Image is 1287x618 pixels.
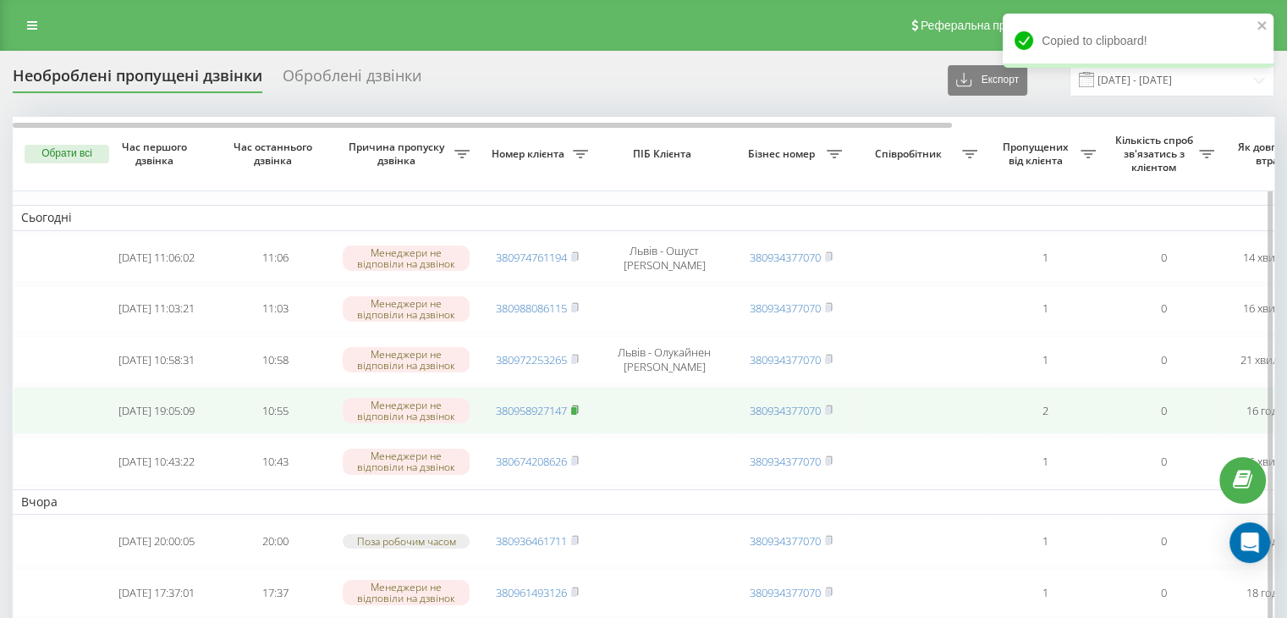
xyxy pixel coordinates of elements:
[496,250,567,265] a: 380974761194
[750,585,821,600] a: 380934377070
[496,585,567,600] a: 380961493126
[1104,336,1223,383] td: 0
[97,518,216,566] td: [DATE] 20:00:05
[229,141,321,167] span: Час останнього дзвінка
[1104,438,1223,485] td: 0
[611,147,718,161] span: ПІБ Клієнта
[994,141,1081,167] span: Пропущених від клієнта
[1104,235,1223,282] td: 0
[986,336,1104,383] td: 1
[948,65,1027,96] button: Експорт
[343,347,470,372] div: Менеджери не відповіли на дзвінок
[750,403,821,418] a: 380934377070
[487,147,573,161] span: Номер клієнта
[597,235,732,282] td: Львів - Ошуст [PERSON_NAME]
[283,67,421,93] div: Оброблені дзвінки
[1229,522,1270,563] div: Open Intercom Messenger
[986,438,1104,485] td: 1
[97,569,216,616] td: [DATE] 17:37:01
[97,235,216,282] td: [DATE] 11:06:02
[216,336,334,383] td: 10:58
[750,250,821,265] a: 380934377070
[343,398,470,423] div: Менеджери не відповіли на дзвінок
[496,454,567,469] a: 380674208626
[343,246,470,271] div: Менеджери не відповіли на дзвінок
[986,518,1104,566] td: 1
[216,387,334,434] td: 10:55
[750,301,821,316] a: 380934377070
[343,449,470,474] div: Менеджери не відповіли на дзвінок
[496,403,567,418] a: 380958927147
[343,580,470,605] div: Менеджери не відповіли на дзвінок
[859,147,962,161] span: Співробітник
[986,387,1104,434] td: 2
[216,285,334,333] td: 11:03
[986,285,1104,333] td: 1
[343,141,454,167] span: Причина пропуску дзвінка
[216,438,334,485] td: 10:43
[216,569,334,616] td: 17:37
[97,336,216,383] td: [DATE] 10:58:31
[740,147,827,161] span: Бізнес номер
[13,67,262,93] div: Необроблені пропущені дзвінки
[111,141,202,167] span: Час першого дзвінка
[496,352,567,367] a: 380972253265
[97,438,216,485] td: [DATE] 10:43:22
[1104,569,1223,616] td: 0
[1104,518,1223,566] td: 0
[597,336,732,383] td: Львів - Олукайнен [PERSON_NAME]
[97,285,216,333] td: [DATE] 11:03:21
[1257,19,1268,35] button: close
[1113,134,1199,174] span: Кількість спроб зв'язатись з клієнтом
[986,235,1104,282] td: 1
[921,19,1045,32] span: Реферальна програма
[750,352,821,367] a: 380934377070
[1104,285,1223,333] td: 0
[750,533,821,549] a: 380934377070
[1104,387,1223,434] td: 0
[496,301,567,316] a: 380988086115
[343,534,470,549] div: Поза робочим часом
[496,533,567,549] a: 380936461711
[343,296,470,322] div: Менеджери не відповіли на дзвінок
[216,235,334,282] td: 11:06
[25,145,109,163] button: Обрати всі
[97,387,216,434] td: [DATE] 19:05:09
[750,454,821,469] a: 380934377070
[1003,14,1273,68] div: Copied to clipboard!
[216,518,334,566] td: 20:00
[986,569,1104,616] td: 1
